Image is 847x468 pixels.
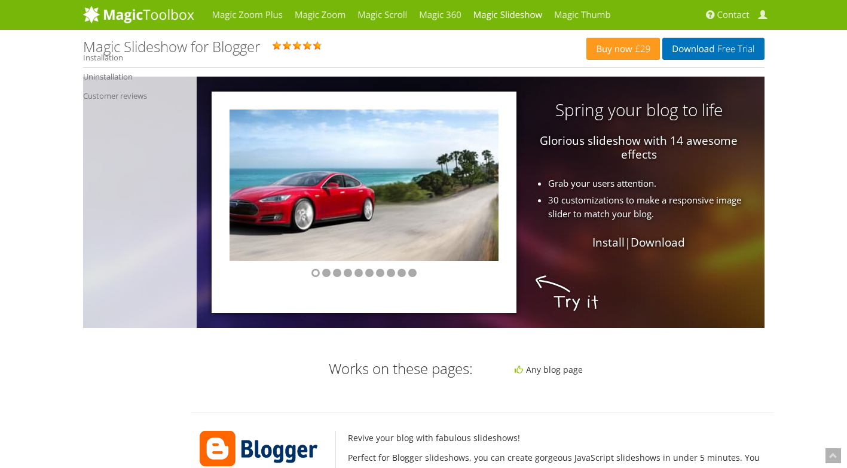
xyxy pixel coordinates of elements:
[592,235,625,250] a: Install
[515,363,762,376] li: Any blog page
[83,5,194,23] img: MagicToolbox.com - Image tools for your website
[83,39,260,54] h1: Magic Slideshow for Blogger
[632,44,651,54] span: £29
[83,67,194,86] a: Uninstallation
[197,134,741,162] p: Glorious slideshow with 14 awesome effects
[586,38,660,60] a: Buy now£29
[176,110,499,291] img: Magic Slideshow for Blogger
[631,235,685,250] a: Download
[197,101,741,119] h3: Spring your blog to life
[197,236,741,250] p: |
[714,44,754,54] span: Free Trial
[348,431,764,445] p: Revive your blog with fabulous slideshows!
[200,361,473,376] h3: Works on these pages:
[83,39,587,58] div: Rating: 5.0 ( )
[83,86,194,105] a: Customer reviews
[662,38,764,60] a: DownloadFree Trial
[717,9,750,21] span: Contact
